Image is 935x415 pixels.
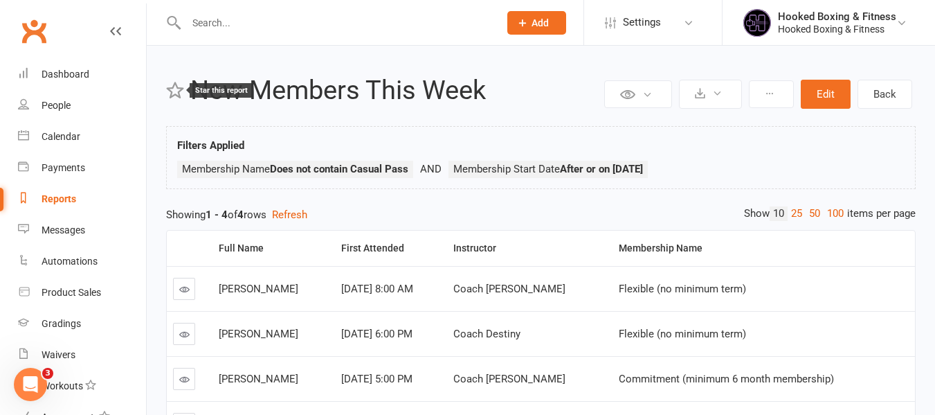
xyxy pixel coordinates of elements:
strong: 1 - 4 [206,209,228,221]
input: Search... [182,13,489,33]
a: Gradings [18,308,146,339]
span: [DATE] 8:00 AM [341,283,413,295]
div: Workouts [42,380,83,391]
span: [DATE] 5:00 PM [341,373,412,385]
a: 25 [788,206,806,221]
div: Waivers [42,349,75,360]
div: Instructor [453,243,601,254]
span: Settings [623,7,661,38]
span: Coach Destiny [453,328,520,340]
a: Waivers [18,339,146,371]
a: Dashboard [18,59,146,90]
strong: Does not contain Casual Pass [270,163,408,175]
span: Flexible (no minimum term) [619,328,746,340]
a: Back [857,80,912,109]
div: Full Name [219,243,324,254]
div: Reports [42,193,76,204]
h2: New Members This Week [190,76,601,105]
div: Hooked Boxing & Fitness [778,10,896,23]
span: [PERSON_NAME] [219,328,298,340]
span: Add [532,17,549,28]
a: Messages [18,215,146,246]
strong: After or on [DATE] [560,163,643,175]
a: Workouts [18,371,146,402]
strong: 4 [237,209,244,221]
a: Product Sales [18,277,146,308]
a: Clubworx [17,14,51,48]
iframe: Intercom live chat [14,368,47,401]
a: 50 [806,206,824,221]
div: Automations [42,256,98,267]
div: Showing of rows [166,206,916,223]
span: Membership Start Date [453,163,643,175]
button: Refresh [272,206,307,223]
span: [DATE] 6:00 PM [341,328,412,340]
span: [PERSON_NAME] [219,373,298,385]
span: Membership Name [182,163,408,175]
a: People [18,90,146,121]
div: Messages [42,224,85,236]
div: First Attended [341,243,436,254]
a: Reports [18,184,146,215]
div: Payments [42,162,85,173]
div: Dashboard [42,69,89,80]
div: Calendar [42,131,80,142]
div: Membership Name [619,243,904,254]
button: Edit [801,80,851,109]
span: [PERSON_NAME] [219,283,298,295]
div: Star this report [190,83,253,98]
img: thumb_image1731986243.png [743,9,771,37]
span: Commitment (minimum 6 month membership) [619,373,834,385]
div: People [42,100,71,111]
a: Calendar [18,121,146,152]
span: Flexible (no minimum term) [619,283,746,295]
span: Coach [PERSON_NAME] [453,373,565,385]
div: Hooked Boxing & Fitness [778,23,896,35]
a: 100 [824,206,847,221]
span: 3 [42,368,53,379]
div: Gradings [42,318,81,329]
span: Coach [PERSON_NAME] [453,283,565,295]
div: Show items per page [744,206,916,221]
strong: Filters Applied [177,139,244,152]
button: Add [507,11,566,35]
div: Product Sales [42,287,101,298]
a: Automations [18,246,146,277]
a: Payments [18,152,146,184]
a: 10 [770,206,788,221]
